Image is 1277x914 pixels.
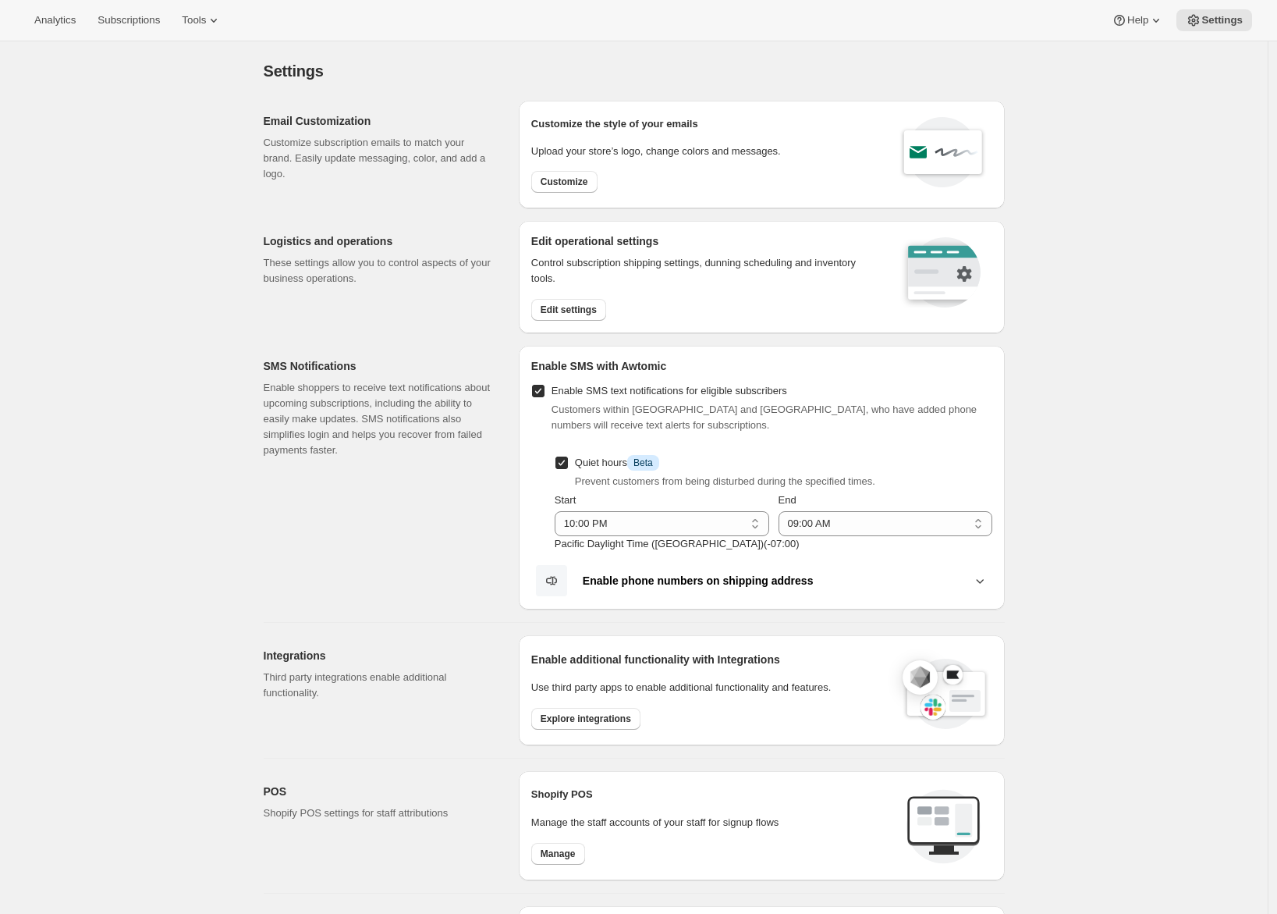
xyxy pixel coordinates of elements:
[531,299,606,321] button: Edit settings
[541,176,588,188] span: Customize
[98,14,160,27] span: Subscriptions
[552,404,977,431] span: Customers within [GEOGRAPHIC_DATA] and [GEOGRAPHIC_DATA], who have added phone numbers will recei...
[531,255,880,286] p: Control subscription shipping settings, dunning scheduling and inventory tools.
[633,457,653,469] span: Beta
[1127,14,1148,27] span: Help
[1176,9,1252,31] button: Settings
[531,233,880,249] h2: Edit operational settings
[25,9,85,31] button: Analytics
[583,574,814,587] b: Enable phone numbers on shipping address
[264,380,494,458] p: Enable shoppers to receive text notifications about upcoming subscriptions, including the ability...
[264,233,494,249] h2: Logistics and operations
[531,652,887,667] h2: Enable additional functionality with Integrations
[182,14,206,27] span: Tools
[555,536,992,552] p: Pacific Daylight Time ([GEOGRAPHIC_DATA]) ( -07 : 00 )
[531,787,894,802] h2: Shopify POS
[172,9,231,31] button: Tools
[541,304,597,316] span: Edit settings
[531,171,598,193] button: Customize
[264,784,494,799] h2: POS
[88,9,169,31] button: Subscriptions
[555,494,576,506] span: Start
[264,113,494,129] h2: Email Customization
[1102,9,1173,31] button: Help
[575,475,875,487] span: Prevent customers from being disturbed during the specified times.
[264,806,494,821] p: Shopify POS settings for staff attributions
[531,144,781,159] p: Upload your store’s logo, change colors and messages.
[264,670,494,701] p: Third party integrations enable additional functionality.
[531,815,894,830] p: Manage the staff accounts of your staff for signup flows
[552,385,787,397] span: Enable SMS text notifications for eligible subscribers
[531,708,640,730] button: Explore integrations
[1201,14,1243,27] span: Settings
[264,648,494,663] h2: Integrations
[264,135,494,182] p: Customize subscription emails to match your brand. Easily update messaging, color, and add a logo.
[531,680,887,695] p: Use third party apps to enable additional functionality and features.
[264,255,494,286] p: These settings allow you to control aspects of your business operations.
[541,848,576,860] span: Manage
[541,713,631,725] span: Explore integrations
[779,494,796,506] span: End
[34,14,76,27] span: Analytics
[531,116,698,132] p: Customize the style of your emails
[531,358,992,374] h2: Enable SMS with Awtomic
[575,457,659,468] span: Quiet hours
[264,62,324,80] span: Settings
[531,843,585,865] button: Manage
[264,358,494,374] h2: SMS Notifications
[531,564,992,597] button: Enable phone numbers on shipping address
